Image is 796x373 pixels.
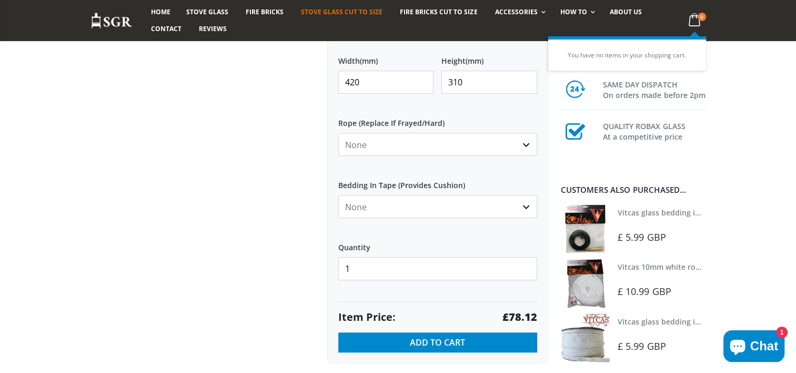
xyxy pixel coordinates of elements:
[495,7,537,16] span: Accessories
[338,172,537,191] label: Bedding In Tape (Provides Cushion)
[360,56,378,66] span: (mm)
[559,50,696,60] p: You have no items in your shopping cart.
[410,337,465,348] span: Add to Cart
[610,7,642,16] span: About us
[392,4,485,21] a: Fire Bricks Cut To Size
[338,110,537,129] label: Rope (Replace If Frayed/Hard)
[466,56,483,66] span: (mm)
[186,7,228,16] span: Stove Glass
[684,11,706,31] a: 0
[560,259,609,308] img: Vitcas white rope, glue and gloves kit 10mm
[191,21,235,37] a: Reviews
[560,186,706,194] div: Customers also purchased...
[618,285,671,298] span: £ 10.99 GBP
[441,47,537,66] label: Height
[720,330,788,365] inbox-online-store-chat: Shopify online store chat
[487,4,550,21] a: Accessories
[552,4,600,21] a: How To
[143,4,178,21] a: Home
[301,7,382,16] span: Stove Glass Cut To Size
[602,4,650,21] a: About us
[293,4,390,21] a: Stove Glass Cut To Size
[246,7,284,16] span: Fire Bricks
[502,310,537,325] strong: £78.12
[90,12,133,30] img: Stove Glass Replacement
[560,204,609,253] img: Vitcas stove glass bedding in tape
[143,21,189,37] a: Contact
[178,4,236,21] a: Stove Glass
[602,77,706,101] h3: SAME DAY DISPATCH On orders made before 2pm
[560,7,587,16] span: How To
[151,7,170,16] span: Home
[338,310,396,325] span: Item Price:
[338,332,537,352] button: Add to Cart
[618,340,666,352] span: £ 5.99 GBP
[338,47,434,66] label: Width
[698,13,706,21] span: 0
[151,24,182,33] span: Contact
[338,234,537,253] label: Quantity
[199,24,227,33] span: Reviews
[618,231,666,243] span: £ 5.99 GBP
[560,313,609,362] img: Vitcas stove glass bedding in tape
[238,4,291,21] a: Fire Bricks
[400,7,477,16] span: Fire Bricks Cut To Size
[602,119,706,142] h3: QUALITY ROBAX GLASS At a competitive price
